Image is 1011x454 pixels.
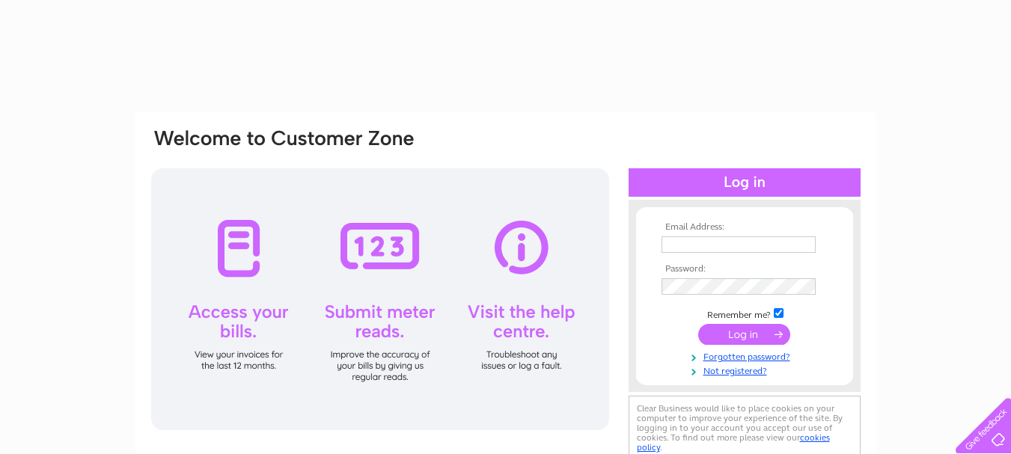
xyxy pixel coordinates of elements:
[658,306,831,321] td: Remember me?
[658,264,831,274] th: Password:
[637,432,830,453] a: cookies policy
[698,324,790,345] input: Submit
[662,349,831,363] a: Forgotten password?
[662,363,831,377] a: Not registered?
[658,222,831,233] th: Email Address:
